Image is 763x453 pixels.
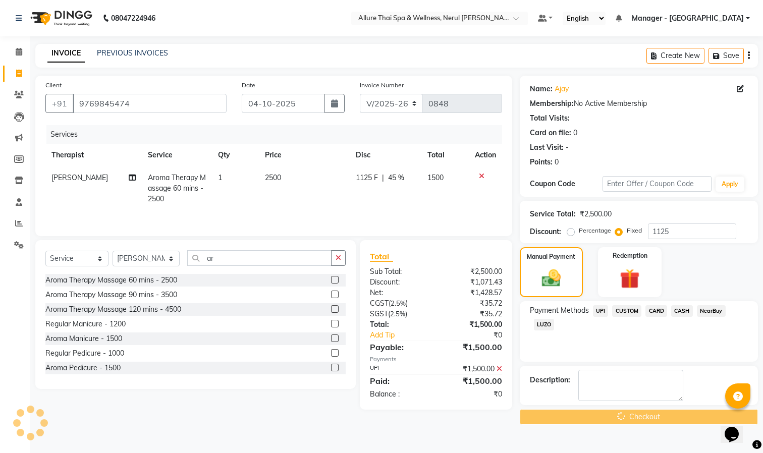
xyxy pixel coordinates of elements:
label: Percentage [579,226,611,235]
div: Aroma Pedicure - 1500 [45,363,121,373]
div: 0 [573,128,577,138]
div: - [566,142,569,153]
label: Redemption [613,251,647,260]
span: Payment Methods [530,305,589,316]
img: _cash.svg [536,267,567,289]
span: [PERSON_NAME] [51,173,108,182]
div: ₹1,500.00 [436,364,510,374]
span: | [382,173,384,183]
div: UPI [362,364,436,374]
span: UPI [593,305,609,317]
span: NearBuy [697,305,726,317]
span: 1500 [427,173,444,182]
div: Membership: [530,98,574,109]
img: logo [26,4,95,32]
th: Qty [212,144,259,166]
span: Aroma Therapy Massage 60 mins - 2500 [148,173,206,203]
div: ₹1,500.00 [436,375,510,387]
div: ₹1,500.00 [436,319,510,330]
th: Action [469,144,502,166]
span: 2.5% [391,299,406,307]
button: +91 [45,94,74,113]
img: _gift.svg [614,266,646,291]
div: ₹35.72 [436,309,510,319]
div: Aroma Therapy Massage 120 mins - 4500 [45,304,181,315]
span: LUZO [534,319,555,330]
div: Regular Manicure - 1200 [45,319,126,329]
button: Apply [716,177,744,192]
div: Card on file: [530,128,571,138]
button: Save [708,48,744,64]
div: ₹1,500.00 [436,341,510,353]
label: Date [242,81,255,90]
th: Total [421,144,469,166]
label: Fixed [627,226,642,235]
span: CARD [645,305,667,317]
div: ₹0 [436,389,510,400]
a: Ajay [555,84,569,94]
iframe: chat widget [721,413,753,443]
span: Manager - [GEOGRAPHIC_DATA] [632,13,744,24]
th: Price [259,144,350,166]
div: ₹2,500.00 [580,209,612,219]
th: Therapist [45,144,142,166]
label: Manual Payment [527,252,575,261]
div: ₹1,428.57 [436,288,510,298]
div: Total Visits: [530,113,570,124]
span: SGST [370,309,388,318]
div: ₹35.72 [436,298,510,309]
div: Aroma Manicure - 1500 [45,333,122,344]
div: Service Total: [530,209,576,219]
div: Aroma Therapy Massage 90 mins - 3500 [45,290,177,300]
div: Discount: [362,277,436,288]
input: Enter Offer / Coupon Code [603,176,712,192]
div: Payments [370,355,502,364]
button: Create New [646,48,704,64]
span: CGST [370,299,389,308]
a: PREVIOUS INVOICES [97,48,168,58]
th: Service [142,144,212,166]
div: Name: [530,84,553,94]
div: ( ) [362,309,436,319]
div: No Active Membership [530,98,748,109]
input: Search or Scan [187,250,332,266]
div: ₹0 [448,330,510,341]
div: Coupon Code [530,179,603,189]
div: ( ) [362,298,436,309]
span: 45 % [388,173,404,183]
span: 2.5% [390,310,405,318]
span: 1 [218,173,222,182]
b: 08047224946 [111,4,155,32]
input: Search by Name/Mobile/Email/Code [73,94,227,113]
span: Total [370,251,393,262]
a: INVOICE [47,44,85,63]
span: CUSTOM [612,305,641,317]
div: Balance : [362,389,436,400]
div: Points: [530,157,553,167]
div: Payable: [362,341,436,353]
div: ₹1,071.43 [436,277,510,288]
div: Sub Total: [362,266,436,277]
span: 2500 [265,173,281,182]
label: Client [45,81,62,90]
div: Services [46,125,510,144]
div: Last Visit: [530,142,564,153]
div: 0 [555,157,559,167]
div: Net: [362,288,436,298]
span: 1125 F [356,173,378,183]
div: ₹2,500.00 [436,266,510,277]
div: Total: [362,319,436,330]
label: Invoice Number [360,81,404,90]
div: Description: [530,375,570,385]
span: CASH [671,305,693,317]
a: Add Tip [362,330,448,341]
div: Paid: [362,375,436,387]
div: Regular Pedicure - 1000 [45,348,124,359]
div: Aroma Therapy Massage 60 mins - 2500 [45,275,177,286]
th: Disc [350,144,421,166]
div: Discount: [530,227,561,237]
